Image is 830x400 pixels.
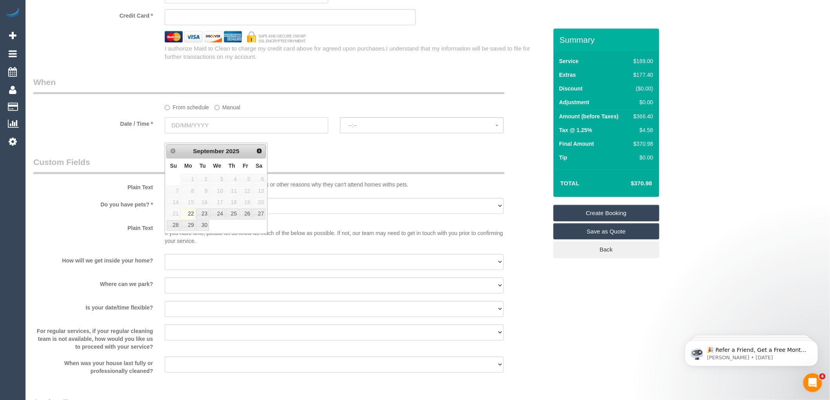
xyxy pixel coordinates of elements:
label: Plain Text [27,221,159,232]
label: Discount [559,85,583,92]
label: Where can we park? [27,277,159,288]
iframe: Intercom notifications message [673,324,830,379]
a: Create Booking [553,205,659,221]
span: 4 [226,174,238,185]
span: Prev [170,148,176,154]
span: 19 [239,197,252,208]
span: 3 [210,174,225,185]
span: Friday [243,163,248,169]
div: $366.40 [630,112,653,120]
span: Next [256,148,262,154]
span: Wednesday [213,163,222,169]
span: 4 [819,373,826,380]
div: $189.00 [630,57,653,65]
legend: When [33,76,504,94]
h3: Summary [560,35,655,44]
label: Amount (before Taxes) [559,112,619,120]
span: 9 [196,186,209,196]
button: --:-- [340,117,504,133]
label: Adjustment [559,98,590,106]
span: 6 [253,174,266,185]
span: 2 [196,174,209,185]
a: 28 [167,220,180,231]
a: 24 [210,208,225,219]
span: 5 [239,174,252,185]
a: 27 [253,208,266,219]
span: 14 [167,197,180,208]
label: Is your date/time flexible? [27,301,159,311]
span: 8 [181,186,195,196]
label: From schedule [165,101,209,111]
a: Save as Quote [553,223,659,240]
span: 20 [253,197,266,208]
span: 18 [226,197,238,208]
label: When was your house last fully or professionally cleaned? [27,357,159,375]
div: $0.00 [630,98,653,106]
span: 11 [226,186,238,196]
legend: Custom Fields [33,156,504,174]
label: Tax @ 1.25% [559,126,592,134]
span: --:-- [348,122,495,129]
span: 21 [167,208,180,219]
label: How will we get inside your home? [27,254,159,264]
span: 2025 [226,148,239,154]
label: Plain Text [27,181,159,191]
span: 15 [181,197,195,208]
div: ($0.00) [630,85,653,92]
span: 7 [167,186,180,196]
label: Manual [215,101,240,111]
a: Prev [167,145,178,156]
span: I understand that my information will be saved to file for further transactions on my account. [165,45,530,60]
input: Manual [215,105,220,110]
a: 23 [196,208,209,219]
iframe: Secure card payment input frame [171,13,409,20]
p: Some of our cleaning teams have allergies or other reasons why they can't attend homes withs pets. [165,181,504,188]
a: Back [553,241,659,258]
div: $177.40 [630,71,653,79]
label: Credit Card * [27,9,159,20]
span: September [193,148,224,154]
label: For regular services, if your regular cleaning team is not available, how would you like us to pr... [27,324,159,351]
a: 30 [196,220,209,231]
a: 25 [226,208,238,219]
label: Tip [559,154,568,161]
h4: $370.98 [607,180,652,187]
img: Automaid Logo [5,8,20,19]
span: 10 [210,186,225,196]
p: If you have time, please let us know as much of the below as possible. If not, our team may need ... [165,221,504,245]
div: $4.58 [630,126,653,134]
a: 26 [239,208,252,219]
span: 12 [239,186,252,196]
span: Saturday [256,163,262,169]
div: $0.00 [630,154,653,161]
span: 16 [196,197,209,208]
a: 22 [181,208,195,219]
span: 1 [181,174,195,185]
input: From schedule [165,105,170,110]
strong: Total [561,180,580,186]
label: Do you have pets? * [27,198,159,208]
label: Final Amount [559,140,594,148]
span: 17 [210,197,225,208]
div: $370.98 [630,140,653,148]
label: Service [559,57,579,65]
div: I authorize Maid to Clean to charge my credit card above for agreed upon purchases. [159,44,553,61]
span: Monday [184,163,192,169]
label: Extras [559,71,576,79]
span: Sunday [170,163,177,169]
span: Tuesday [200,163,206,169]
span: 13 [253,186,266,196]
a: Next [254,145,265,156]
img: credit cards [159,31,312,42]
label: Date / Time * [27,117,159,128]
input: DD/MM/YYYY [165,117,328,133]
iframe: Intercom live chat [803,373,822,392]
a: 29 [181,220,195,231]
span: Thursday [229,163,235,169]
